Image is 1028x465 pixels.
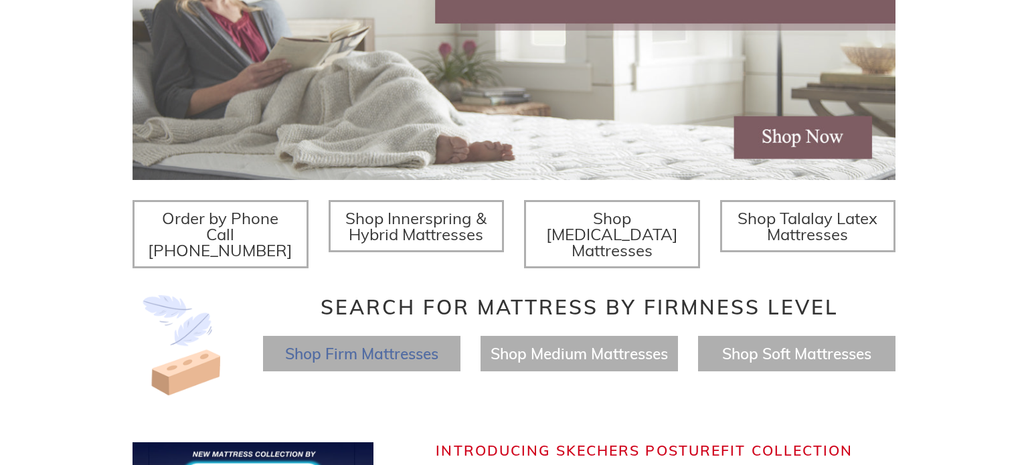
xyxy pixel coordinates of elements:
[720,200,896,252] a: Shop Talalay Latex Mattresses
[285,344,438,363] a: Shop Firm Mattresses
[329,200,505,252] a: Shop Innerspring & Hybrid Mattresses
[133,295,233,395] img: Image-of-brick- and-feather-representing-firm-and-soft-feel
[491,344,668,363] a: Shop Medium Mattresses
[546,208,678,260] span: Shop [MEDICAL_DATA] Mattresses
[436,442,853,459] span: Introducing Skechers Posturefit Collection
[321,294,839,320] span: Search for Mattress by Firmness Level
[738,208,877,244] span: Shop Talalay Latex Mattresses
[345,208,487,244] span: Shop Innerspring & Hybrid Mattresses
[524,200,700,268] a: Shop [MEDICAL_DATA] Mattresses
[722,344,871,363] a: Shop Soft Mattresses
[133,200,309,268] a: Order by Phone Call [PHONE_NUMBER]
[148,208,292,260] span: Order by Phone Call [PHONE_NUMBER]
